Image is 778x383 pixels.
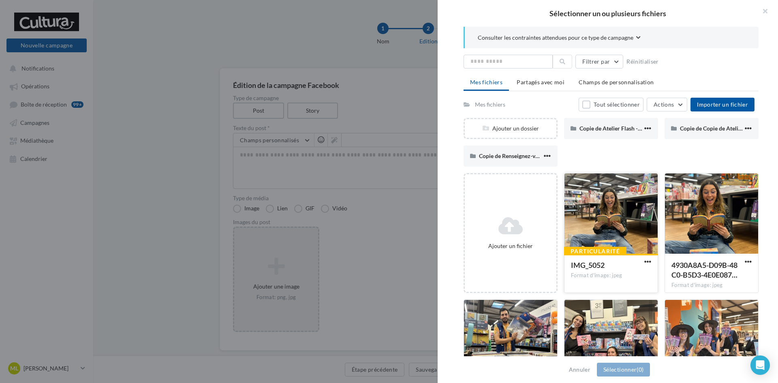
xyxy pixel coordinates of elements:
[671,282,752,289] div: Format d'image: jpeg
[671,261,737,279] span: 4930A8A5-D09B-48C0-B5D3-4E0E0876188A
[470,79,502,86] span: Mes fichiers
[564,247,626,256] div: Particularité
[637,366,643,373] span: (0)
[468,242,553,250] div: Ajouter un fichier
[697,101,748,108] span: Importer un fichier
[579,98,643,111] button: Tout sélectionner
[465,124,556,133] div: Ajouter un dossier
[579,79,654,86] span: Champs de personnalisation
[566,365,594,374] button: Annuler
[478,33,641,43] button: Consulter les contraintes attendues pour ce type de campagne
[475,101,505,109] div: Mes fichiers
[478,34,633,42] span: Consulter les contraintes attendues pour ce type de campagne
[571,272,651,279] div: Format d'image: jpeg
[571,261,605,270] span: IMG_5052
[451,10,765,17] h2: Sélectionner un ou plusieurs fichiers
[647,98,687,111] button: Actions
[479,152,609,159] span: Copie de Renseignez-vous auprès de nos conseillers.
[597,363,650,377] button: Sélectionner(0)
[517,79,564,86] span: Partagés avec moi
[750,355,770,375] div: Open Intercom Messenger
[690,98,754,111] button: Importer un fichier
[575,55,623,68] button: Filtrer par
[579,125,656,132] span: Copie de Atelier Flash - 30 min
[654,101,674,108] span: Actions
[623,57,662,66] button: Réinitialiser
